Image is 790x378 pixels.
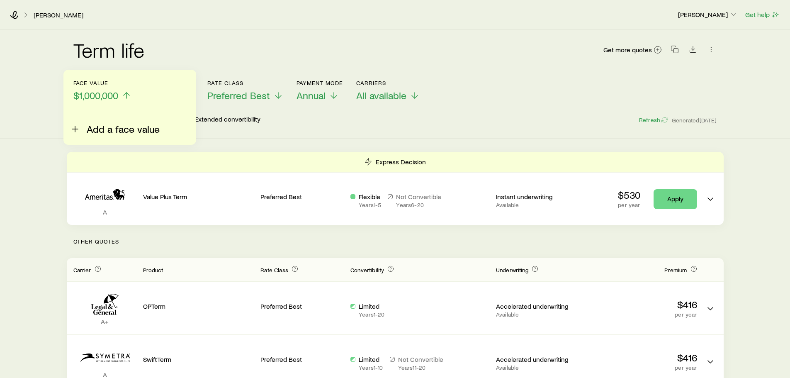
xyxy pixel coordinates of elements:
span: Rate Class [260,266,288,273]
span: All available [356,90,406,101]
p: A+ [73,317,136,326]
p: Years 11 - 20 [398,364,443,371]
p: $416 [586,299,697,310]
p: Limited [359,355,383,363]
span: Convertibility [350,266,384,273]
p: Accelerated underwriting [496,302,579,310]
p: per year [618,202,640,208]
p: Years 1 - 10 [359,364,383,371]
span: Get more quotes [603,46,652,53]
p: Not Convertible [396,193,441,201]
span: Premium [664,266,687,273]
p: per year [586,311,697,318]
a: [PERSON_NAME] [33,11,84,19]
p: SwiftTerm [143,355,254,363]
p: Payment Mode [297,80,343,86]
a: Download CSV [687,47,699,55]
p: Limited [359,302,384,310]
button: [PERSON_NAME] [678,10,738,20]
p: $416 [586,352,697,363]
p: Other Quotes [67,225,724,258]
button: Refresh [639,116,668,124]
p: Rate Class [207,80,283,86]
span: Underwriting [496,266,528,273]
p: Years 6 - 20 [396,202,441,208]
a: Apply [654,189,697,209]
p: Value Plus Term [143,193,254,201]
span: Product [143,266,163,273]
p: $530 [618,189,640,201]
p: Preferred Best [260,302,344,310]
span: Preferred Best [207,90,270,101]
button: Payment ModeAnnual [297,80,343,102]
p: Instant underwriting [496,193,579,201]
p: Preferred Best [260,355,344,363]
p: Carriers [356,80,420,86]
p: Available [496,364,579,371]
span: Carrier [73,266,91,273]
p: OPTerm [143,302,254,310]
div: Term quotes [67,152,724,225]
button: Rate ClassPreferred Best [207,80,283,102]
span: $1,000,000 [73,90,118,101]
p: Flexible [359,193,381,201]
p: Available [496,311,579,318]
a: Get more quotes [603,45,662,55]
p: Years 1 - 20 [359,311,384,318]
p: Not Convertible [398,355,443,363]
p: Years 1 - 5 [359,202,381,208]
p: Available [496,202,579,208]
p: [PERSON_NAME] [678,10,738,19]
p: per year [586,364,697,371]
button: Get help [745,10,780,20]
button: Face value$1,000,000 [73,80,131,102]
p: A [73,208,136,216]
p: Accelerated underwriting [496,355,579,363]
p: Face value [73,80,131,86]
button: CarriersAll available [356,80,420,102]
span: Annual [297,90,326,101]
p: Express Decision [376,158,426,166]
h2: Term life [73,40,145,60]
p: Extended convertibility [194,115,260,125]
span: [DATE] [700,117,717,124]
span: Generated [672,117,717,124]
p: Preferred Best [260,193,344,201]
